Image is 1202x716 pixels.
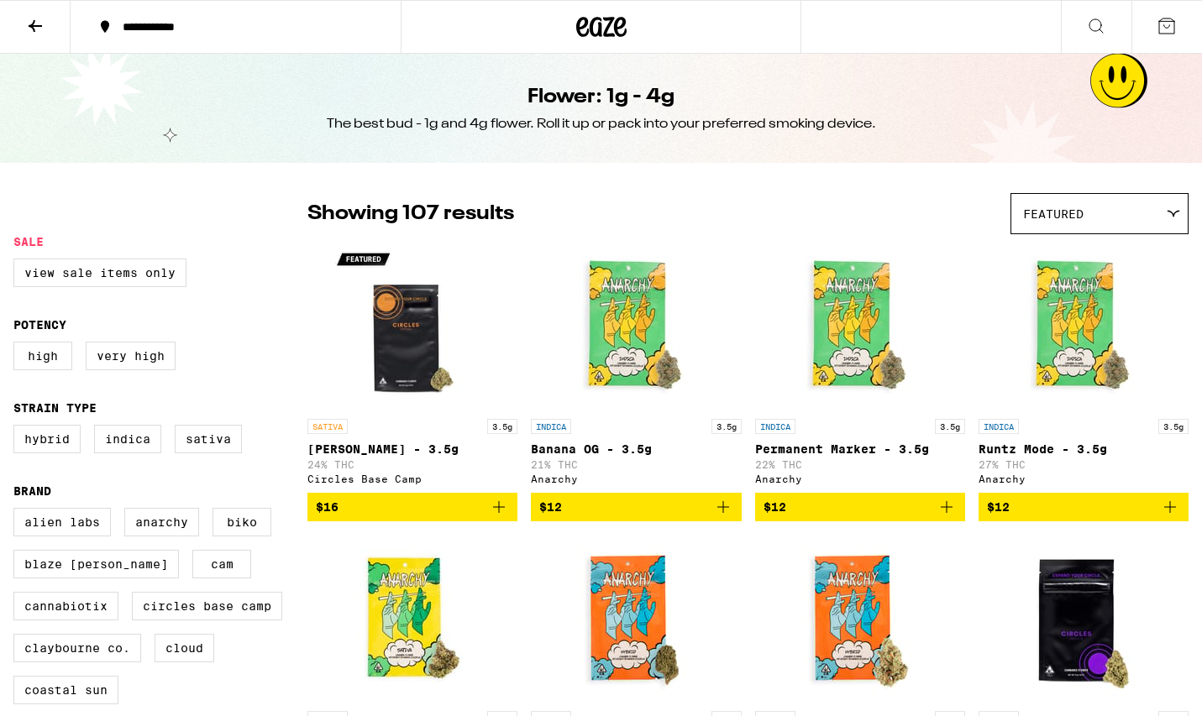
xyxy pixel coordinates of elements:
div: Anarchy [755,473,965,484]
div: Anarchy [531,473,741,484]
button: Add to bag [531,493,741,521]
p: 3.5g [1158,419,1189,434]
img: Anarchy - Orange Runtz - 3.5g [328,535,496,703]
p: Showing 107 results [307,200,514,228]
p: SATIVA [307,419,348,434]
p: INDICA [979,419,1019,434]
img: Anarchy - Banana OG - 3.5g [552,243,720,410]
p: 3.5g [711,419,742,434]
div: Circles Base Camp [307,473,517,484]
label: Alien Labs [13,508,111,536]
label: Anarchy [124,508,199,536]
img: Anarchy - Night Fuel - 3.5g [776,535,944,703]
label: High [13,342,72,370]
img: Anarchy - Cherry OG - 3.5g [552,535,720,703]
label: Cloud [155,634,214,662]
img: Anarchy - Permanent Marker - 3.5g [776,243,944,410]
p: Banana OG - 3.5g [531,442,741,456]
label: Sativa [175,425,242,453]
label: Very High [86,342,176,370]
a: Open page for Runtz Mode - 3.5g from Anarchy [979,243,1189,493]
span: $12 [764,500,786,514]
button: Add to bag [755,493,965,521]
p: 27% THC [979,459,1189,470]
legend: Sale [13,235,44,248]
label: Cannabiotix [13,592,118,620]
button: Add to bag [979,493,1189,521]
p: INDICA [755,419,795,434]
label: Claybourne Co. [13,634,141,662]
label: CAM [192,550,251,578]
a: Open page for Gush Rush - 3.5g from Circles Base Camp [307,243,517,493]
span: $16 [316,500,339,514]
legend: Strain Type [13,401,97,415]
label: View Sale Items Only [13,259,186,287]
label: Circles Base Camp [132,592,282,620]
button: Add to bag [307,493,517,521]
p: 21% THC [531,459,741,470]
img: Circles Base Camp - Dreamonade - 3.5g [1000,535,1168,703]
p: 22% THC [755,459,965,470]
label: Coastal Sun [13,676,118,704]
p: Runtz Mode - 3.5g [979,442,1189,456]
a: Open page for Banana OG - 3.5g from Anarchy [531,243,741,493]
span: $12 [987,500,1010,514]
legend: Brand [13,484,51,498]
label: Indica [94,425,161,453]
label: Blaze [PERSON_NAME] [13,550,179,578]
p: INDICA [531,419,571,434]
p: [PERSON_NAME] - 3.5g [307,442,517,456]
p: 3.5g [487,419,517,434]
label: Hybrid [13,425,81,453]
div: The best bud - 1g and 4g flower. Roll it up or pack into your preferred smoking device. [327,115,876,133]
p: 24% THC [307,459,517,470]
legend: Potency [13,318,66,332]
div: Anarchy [979,473,1189,484]
span: $12 [539,500,562,514]
img: Anarchy - Runtz Mode - 3.5g [1000,243,1168,410]
img: Circles Base Camp - Gush Rush - 3.5g [328,243,496,410]
label: Biko [213,508,271,536]
span: Featured [1023,207,1084,221]
p: Permanent Marker - 3.5g [755,442,965,456]
a: Open page for Permanent Marker - 3.5g from Anarchy [755,243,965,493]
p: 3.5g [935,419,965,434]
h1: Flower: 1g - 4g [528,83,674,112]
